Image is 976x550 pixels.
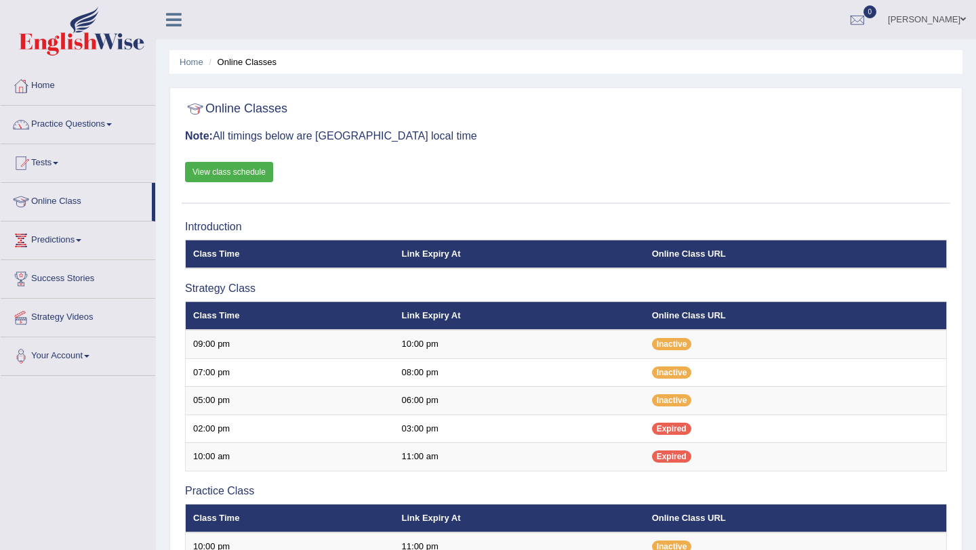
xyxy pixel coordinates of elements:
td: 03:00 pm [394,415,645,443]
b: Note: [185,130,213,142]
a: Predictions [1,221,155,255]
th: Online Class URL [645,240,947,268]
span: Inactive [652,366,692,379]
a: View class schedule [185,162,273,182]
a: Strategy Videos [1,299,155,333]
td: 09:00 pm [186,330,394,358]
th: Online Class URL [645,504,947,532]
td: 07:00 pm [186,358,394,387]
a: Home [180,57,203,67]
span: 0 [863,5,877,18]
span: Expired [652,450,691,463]
h3: Introduction [185,221,947,233]
a: Practice Questions [1,106,155,140]
span: Inactive [652,338,692,350]
th: Link Expiry At [394,301,645,330]
th: Link Expiry At [394,504,645,532]
td: 11:00 am [394,443,645,471]
a: Home [1,67,155,101]
th: Class Time [186,504,394,532]
th: Link Expiry At [394,240,645,268]
h3: Strategy Class [185,282,947,295]
li: Online Classes [205,56,277,68]
a: Online Class [1,183,152,217]
a: Tests [1,144,155,178]
h3: All timings below are [GEOGRAPHIC_DATA] local time [185,130,947,142]
td: 10:00 am [186,443,394,471]
th: Class Time [186,301,394,330]
th: Class Time [186,240,394,268]
span: Inactive [652,394,692,406]
td: 10:00 pm [394,330,645,358]
td: 06:00 pm [394,387,645,415]
td: 08:00 pm [394,358,645,387]
td: 05:00 pm [186,387,394,415]
td: 02:00 pm [186,415,394,443]
span: Expired [652,423,691,435]
h2: Online Classes [185,99,287,119]
th: Online Class URL [645,301,947,330]
h3: Practice Class [185,485,947,497]
a: Your Account [1,337,155,371]
a: Success Stories [1,260,155,294]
